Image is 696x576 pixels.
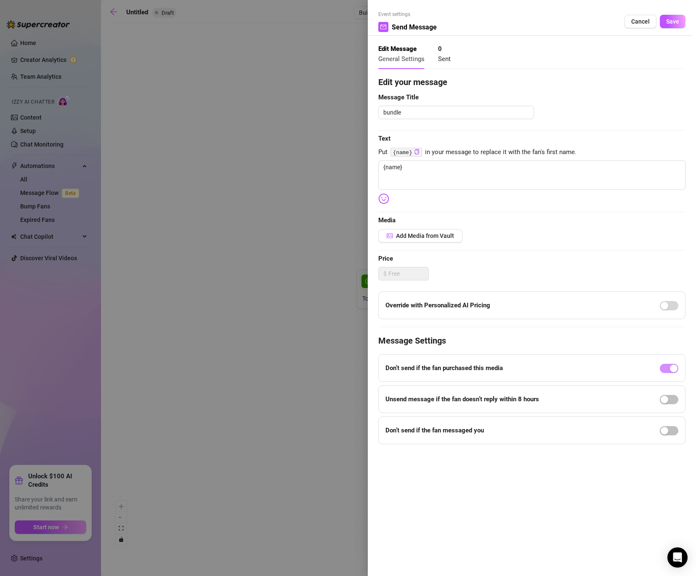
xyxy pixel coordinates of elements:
strong: Price [378,255,393,262]
span: mail [380,24,386,30]
strong: Don’t send if the fan messaged you [385,427,484,434]
button: Add Media from Vault [378,229,462,243]
span: picture [387,233,393,239]
strong: Don’t send if the fan purchased this media [385,364,503,372]
input: Free [388,267,428,280]
strong: Unsend message if the fan doesn’t reply within 8 hours [385,395,539,403]
span: Save [666,18,679,25]
span: Put in your message to replace it with the fan's first name. [378,147,685,157]
span: copy [414,149,420,155]
div: Open Intercom Messenger [667,547,688,568]
strong: Media [378,216,396,224]
strong: Edit your message [378,77,447,87]
span: General Settings [378,55,425,63]
span: Event settings [378,11,437,19]
textarea: bundle [378,106,534,119]
textarea: {name} [378,160,685,190]
strong: Text [378,135,391,142]
strong: Edit Message [378,45,417,53]
strong: Override with Personalized AI Pricing [385,301,490,309]
code: {name} [391,148,422,157]
button: Click to Copy [414,149,420,155]
strong: Message Title [378,93,419,101]
img: svg%3e [378,193,389,204]
h4: Message Settings [378,335,685,347]
span: Send Message [392,22,437,32]
span: Sent [438,55,451,63]
strong: 0 [438,45,442,53]
button: Cancel [624,15,656,28]
span: Add Media from Vault [396,232,454,239]
span: Cancel [631,18,650,25]
button: Save [660,15,685,28]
